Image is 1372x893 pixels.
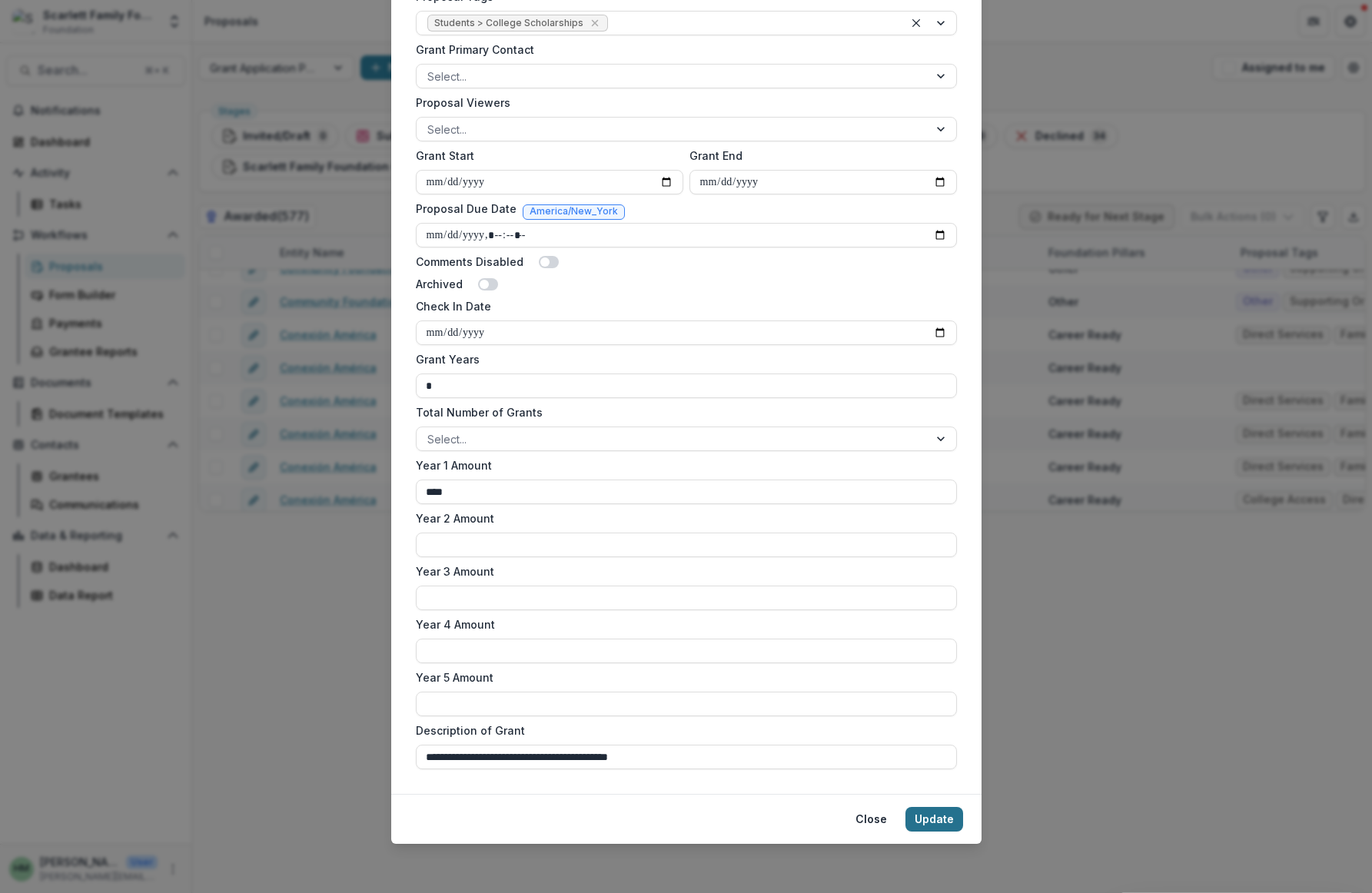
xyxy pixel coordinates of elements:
[846,807,896,832] button: Close
[416,722,948,739] label: Description of Grant
[416,351,948,367] label: Grant Years
[905,807,963,832] button: Update
[530,206,618,217] span: America/New_York
[416,510,948,526] label: Year 2 Amount
[416,298,948,314] label: Check In Date
[587,15,603,31] div: Remove Students > College Scholarships
[416,457,948,473] label: Year 1 Amount
[416,95,948,111] label: Proposal Viewers
[416,148,674,164] label: Grant Start
[689,148,948,164] label: Grant End
[416,563,948,579] label: Year 3 Amount
[434,18,583,28] span: Students > College Scholarships
[416,669,948,686] label: Year 5 Amount
[907,14,925,32] div: Clear selected options
[416,276,463,292] label: Archived
[416,254,523,270] label: Comments Disabled
[416,41,948,58] label: Grant Primary Contact
[416,404,948,420] label: Total Number of Grants
[416,616,948,632] label: Year 4 Amount
[416,201,517,217] label: Proposal Due Date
